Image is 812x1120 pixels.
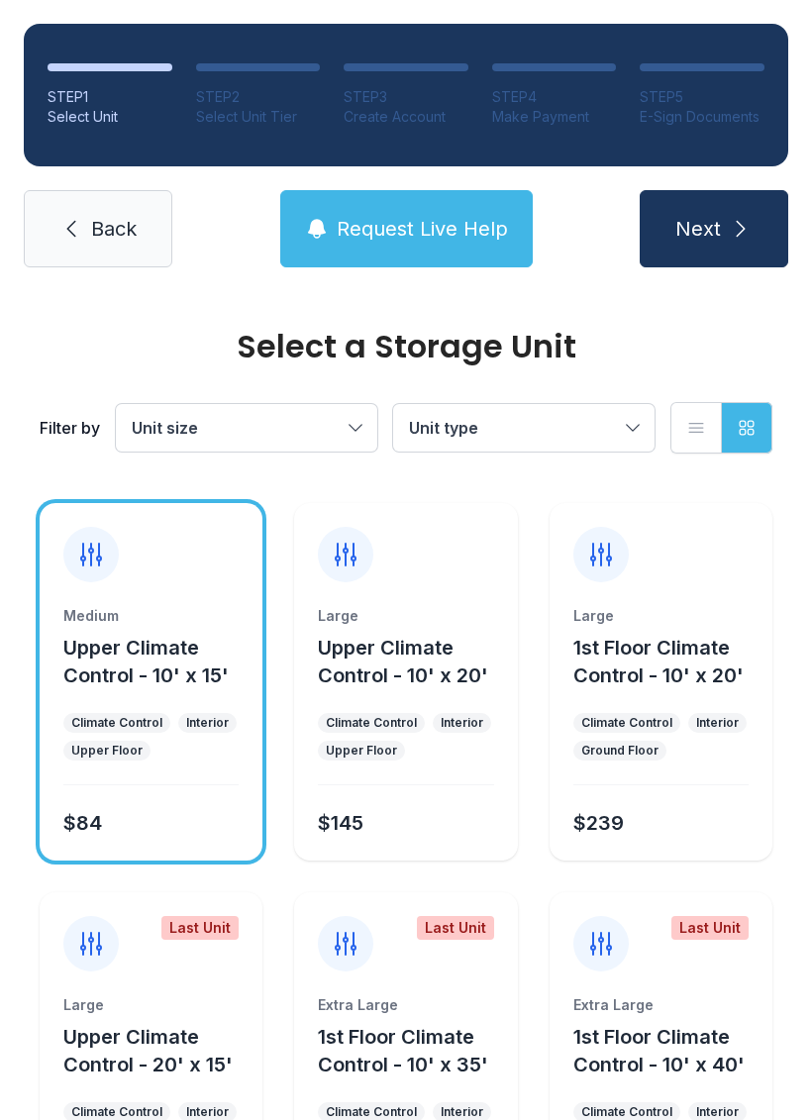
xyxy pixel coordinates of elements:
button: Upper Climate Control - 10' x 20' [318,634,509,689]
div: E-Sign Documents [640,107,764,127]
div: Climate Control [71,1104,162,1120]
div: Interior [696,1104,739,1120]
div: Ground Floor [581,743,659,759]
div: Climate Control [326,1104,417,1120]
div: Select Unit Tier [196,107,321,127]
div: Extra Large [573,995,749,1015]
div: Upper Floor [71,743,143,759]
span: Upper Climate Control - 10' x 15' [63,636,229,687]
span: Upper Climate Control - 20' x 15' [63,1025,233,1076]
button: 1st Floor Climate Control - 10' x 40' [573,1023,764,1078]
div: STEP 5 [640,87,764,107]
button: 1st Floor Climate Control - 10' x 20' [573,634,764,689]
div: Last Unit [417,916,494,940]
div: Large [318,606,493,626]
button: Unit type [393,404,655,452]
div: $239 [573,809,624,837]
div: Upper Floor [326,743,397,759]
span: 1st Floor Climate Control - 10' x 35' [318,1025,488,1076]
div: Interior [441,715,483,731]
div: Select Unit [48,107,172,127]
div: Climate Control [326,715,417,731]
div: STEP 4 [492,87,617,107]
div: Last Unit [671,916,749,940]
span: Unit type [409,418,478,438]
div: Filter by [40,416,100,440]
div: $84 [63,809,102,837]
div: Extra Large [318,995,493,1015]
div: Make Payment [492,107,617,127]
div: Interior [441,1104,483,1120]
div: Interior [186,715,229,731]
button: Upper Climate Control - 10' x 15' [63,634,254,689]
button: Unit size [116,404,377,452]
div: Climate Control [581,715,672,731]
div: Interior [696,715,739,731]
div: Climate Control [71,715,162,731]
button: 1st Floor Climate Control - 10' x 35' [318,1023,509,1078]
span: Unit size [132,418,198,438]
div: $145 [318,809,363,837]
span: Back [91,215,137,243]
span: 1st Floor Climate Control - 10' x 40' [573,1025,745,1076]
div: STEP 1 [48,87,172,107]
div: STEP 3 [344,87,468,107]
span: Next [675,215,721,243]
span: Request Live Help [337,215,508,243]
div: Climate Control [581,1104,672,1120]
div: Last Unit [161,916,239,940]
div: Large [573,606,749,626]
span: Upper Climate Control - 10' x 20' [318,636,488,687]
div: STEP 2 [196,87,321,107]
span: 1st Floor Climate Control - 10' x 20' [573,636,744,687]
button: Upper Climate Control - 20' x 15' [63,1023,254,1078]
div: Create Account [344,107,468,127]
div: Large [63,995,239,1015]
div: Medium [63,606,239,626]
div: Interior [186,1104,229,1120]
div: Select a Storage Unit [40,331,772,362]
